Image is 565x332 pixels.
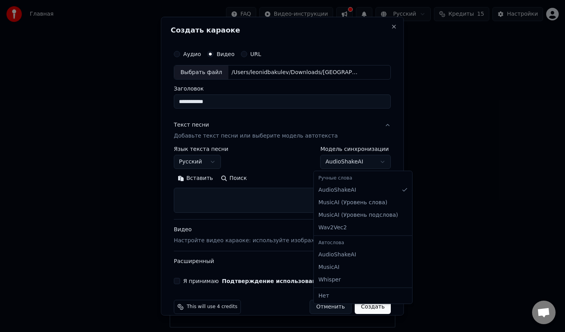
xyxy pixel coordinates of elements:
[319,263,340,271] span: MusicAI
[319,186,356,194] span: AudioShakeAI
[319,211,398,219] span: MusicAI ( Уровень подслова )
[319,198,388,206] span: MusicAI ( Уровень слова )
[315,173,411,184] div: Ручные слова
[315,237,411,248] div: Автослова
[319,292,329,299] span: Нет
[319,276,341,283] span: Whisper
[319,223,347,231] span: Wav2Vec2
[319,250,356,258] span: AudioShakeAI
